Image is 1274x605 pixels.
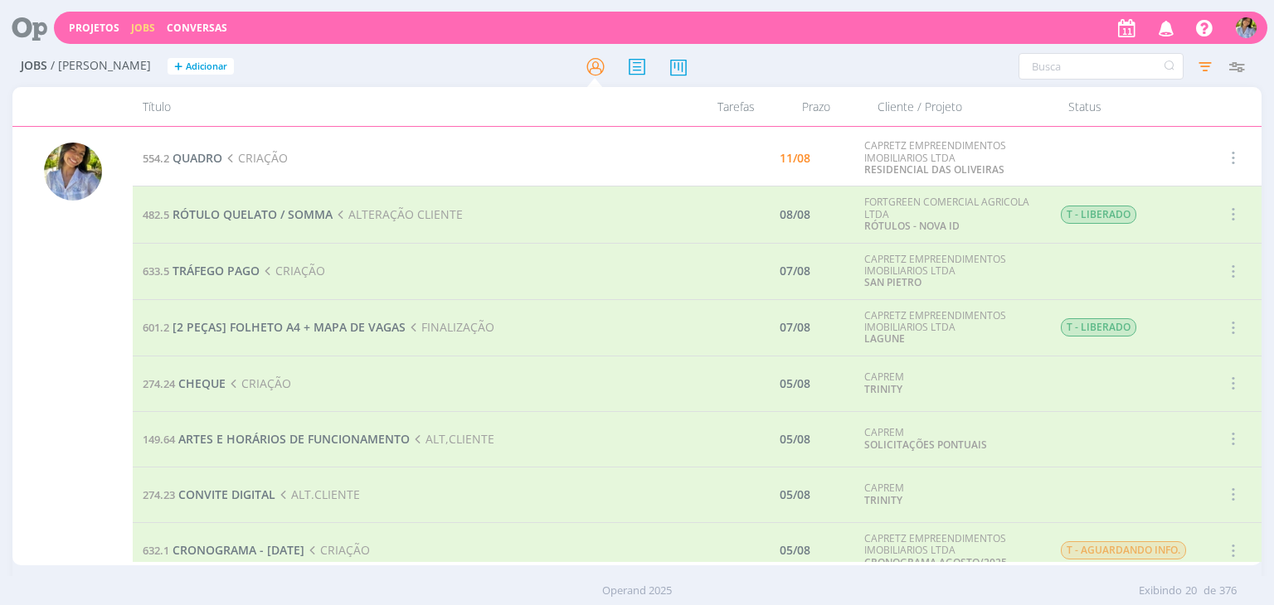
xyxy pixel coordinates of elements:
span: T - LIBERADO [1061,206,1136,224]
a: 274.23CONVITE DIGITAL [143,486,275,502]
span: de [1203,583,1216,599]
span: ALT.CLIENTE [275,486,359,502]
div: CAPRETZ EMPREENDIMENTOS IMOBILIARIOS LTDA [864,254,1035,289]
span: Adicionar [186,61,227,72]
a: 632.1CRONOGRAMA - [DATE] [143,542,304,558]
div: 05/08 [780,544,810,556]
span: QUADRO [173,150,222,166]
div: 07/08 [780,265,810,277]
span: CRIAÇÃO [304,542,369,558]
span: CRIAÇÃO [222,150,287,166]
img: A [1236,17,1257,38]
div: CAPREM [864,427,1035,451]
span: CRONOGRAMA - [DATE] [173,542,304,558]
div: 07/08 [780,322,810,333]
span: Exibindo [1139,583,1182,599]
span: CONVITE DIGITAL [178,486,275,502]
button: +Adicionar [168,58,234,75]
span: ALTERAÇÃO CLIENTE [333,206,462,222]
span: 601.2 [143,320,169,335]
a: TRINITY [864,382,902,396]
span: RÓTULO QUELATO / SOMMA [173,206,333,222]
span: ALT,CLIENTE [410,431,494,447]
div: CAPRETZ EMPREENDIMENTOS IMOBILIARIOS LTDA [864,310,1035,346]
div: 11/08 [780,152,810,164]
div: 05/08 [780,489,810,501]
a: 633.5TRÁFEGO PAGO [143,263,260,278]
a: CRONOGRAMA AGOSTO/2025 [864,555,1007,569]
div: FORTGREEN COMERCIAL AGRICOLA LTDA [864,196,1035,232]
div: CAPREM [864,371,1035,395]
a: Jobs [131,21,155,35]
a: SAN PIETRO [864,275,921,289]
div: CAPREM [864,482,1035,506]
span: T - LIBERADO [1061,318,1136,336]
a: Conversas [167,21,227,35]
span: CRIAÇÃO [226,375,290,391]
span: + [174,58,182,75]
span: 20 [1185,583,1197,599]
a: 149.64ARTES E HORÁRIOS DE FUNCIONAMENTO [143,431,410,447]
a: SOLICITAÇÕES PONTUAIS [864,438,987,452]
a: 274.24CHEQUE [143,375,226,391]
button: Jobs [126,22,160,35]
div: Tarefas [665,87,765,126]
button: Conversas [162,22,232,35]
div: 05/08 [780,433,810,445]
span: / [PERSON_NAME] [51,59,151,73]
div: 05/08 [780,378,810,390]
a: RÓTULOS - NOVA ID [864,219,960,233]
span: 554.2 [143,151,169,166]
span: 482.5 [143,207,169,222]
button: A [1235,13,1257,42]
div: Título [133,87,664,126]
a: Projetos [69,21,119,35]
div: CAPRETZ EMPREENDIMENTOS IMOBILIARIOS LTDA [864,533,1035,569]
div: Status [1058,87,1199,126]
a: 482.5RÓTULO QUELATO / SOMMA [143,206,333,222]
span: T - AGUARDANDO INFO. [1061,541,1186,559]
a: 601.2[2 PEÇAS] FOLHETO A4 + MAPA DE VAGAS [143,319,406,335]
span: CHEQUE [178,375,226,391]
span: CRIAÇÃO [260,263,324,278]
div: Cliente / Projeto [868,87,1058,126]
div: 08/08 [780,209,810,220]
div: Prazo [765,87,868,126]
img: A [44,143,102,201]
span: 376 [1219,583,1237,599]
span: 274.24 [143,376,175,391]
span: TRÁFEGO PAGO [173,263,260,278]
input: Busca [1019,53,1184,80]
span: ARTES E HORÁRIOS DE FUNCIONAMENTO [178,431,410,447]
a: LAGUNE [864,332,905,346]
a: 554.2QUADRO [143,150,222,166]
a: RESIDENCIAL DAS OLIVEIRAS [864,162,1004,177]
div: CAPRETZ EMPREENDIMENTOS IMOBILIARIOS LTDA [864,140,1035,176]
span: Jobs [21,59,47,73]
a: TRINITY [864,493,902,507]
span: 632.1 [143,543,169,558]
span: 274.23 [143,487,175,502]
span: [2 PEÇAS] FOLHETO A4 + MAPA DE VAGAS [173,319,406,335]
span: FINALIZAÇÃO [406,319,494,335]
button: Projetos [64,22,124,35]
span: 633.5 [143,264,169,278]
span: 149.64 [143,432,175,447]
